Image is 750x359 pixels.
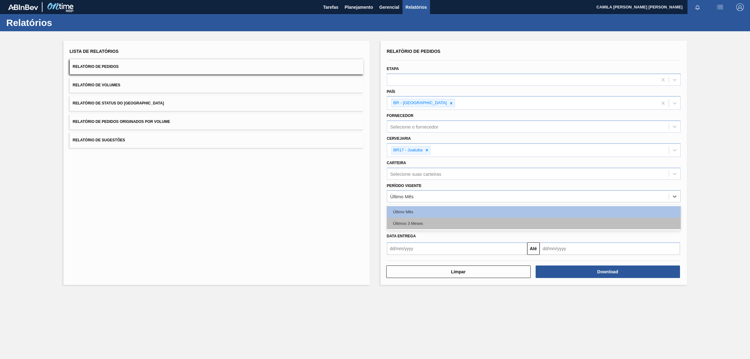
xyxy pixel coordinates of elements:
label: Fornecedor [387,114,413,118]
div: BR - [GEOGRAPHIC_DATA] [392,99,448,107]
button: Relatório de Pedidos Originados por Volume [70,114,363,129]
span: Gerencial [379,3,399,11]
div: Últimos 3 Meses [387,218,681,229]
div: Selecione o fornecedor [390,124,438,129]
span: Relatório de Status do [GEOGRAPHIC_DATA] [73,101,164,105]
img: TNhmsLtSVTkK8tSr43FrP2fwEKptu5GPRR3wAAAABJRU5ErkJggg== [8,4,38,10]
button: Limpar [386,265,531,278]
span: Relatório de Pedidos [73,64,119,69]
span: Relatório de Volumes [73,83,120,87]
span: Data entrega [387,234,416,238]
div: BR17 - Juatuba [392,146,424,154]
span: Relatório de Sugestões [73,138,125,142]
h1: Relatórios [6,19,117,26]
img: userActions [716,3,724,11]
img: Logout [736,3,744,11]
span: Lista de Relatórios [70,49,119,54]
span: Relatório de Pedidos [387,49,441,54]
button: Download [536,265,680,278]
label: Carteira [387,161,406,165]
span: Relatórios [406,3,427,11]
input: dd/mm/yyyy [540,242,680,255]
span: Relatório de Pedidos Originados por Volume [73,119,170,124]
button: Até [527,242,540,255]
button: Relatório de Volumes [70,78,363,93]
label: Período Vigente [387,184,422,188]
label: País [387,89,395,94]
div: Selecione suas carteiras [390,171,441,176]
input: dd/mm/yyyy [387,242,527,255]
span: Tarefas [323,3,338,11]
button: Notificações [687,3,707,12]
label: Etapa [387,67,399,71]
div: Último Mês [390,194,414,199]
div: Último Mês [387,206,681,218]
span: Planejamento [345,3,373,11]
button: Relatório de Pedidos [70,59,363,74]
button: Relatório de Sugestões [70,133,363,148]
label: Cervejaria [387,136,411,141]
button: Relatório de Status do [GEOGRAPHIC_DATA] [70,96,363,111]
